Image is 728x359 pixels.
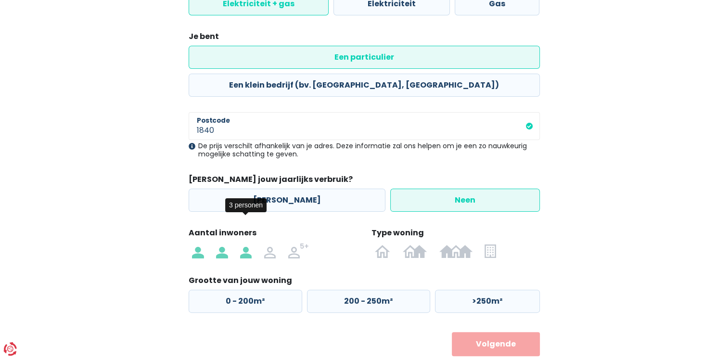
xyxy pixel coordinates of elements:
legend: Je bent [189,31,540,46]
legend: Type woning [371,227,540,242]
legend: Grootte van jouw woning [189,275,540,290]
img: Appartement [485,243,496,258]
label: Een klein bedrijf (bv. [GEOGRAPHIC_DATA], [GEOGRAPHIC_DATA]) [189,74,540,97]
label: 200 - 250m² [307,290,430,313]
button: Volgende [452,332,540,356]
label: >250m² [435,290,540,313]
img: Gesloten bebouwing [439,243,473,258]
img: 3 personen [240,243,252,258]
img: Open bebouwing [375,243,390,258]
label: [PERSON_NAME] [189,189,385,212]
img: Halfopen bebouwing [403,243,427,258]
img: 1 persoon [192,243,204,258]
img: 4 personen [264,243,276,258]
label: Een particulier [189,46,540,69]
label: Neen [390,189,540,212]
div: 3 personen [225,198,267,212]
div: De prijs verschilt afhankelijk van je adres. Deze informatie zal ons helpen om je een zo nauwkeur... [189,142,540,158]
img: 2 personen [216,243,228,258]
label: 0 - 200m² [189,290,302,313]
legend: Aantal inwoners [189,227,357,242]
input: 1000 [189,112,540,140]
img: 5+ personen [288,243,309,258]
legend: [PERSON_NAME] jouw jaarlijks verbruik? [189,174,540,189]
